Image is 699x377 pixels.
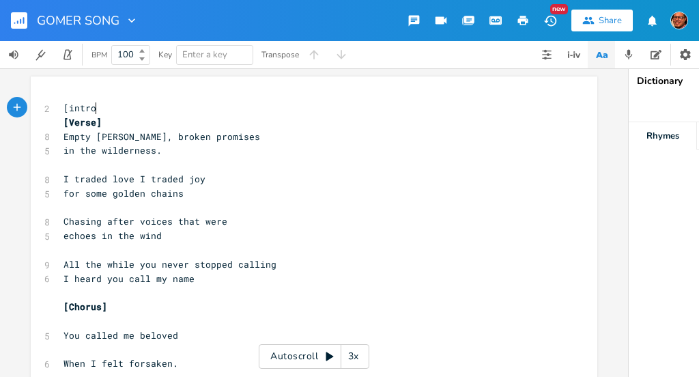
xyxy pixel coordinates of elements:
[158,51,172,59] div: Key
[537,8,564,33] button: New
[629,122,696,150] div: Rhymes
[63,116,102,128] span: [Verse]
[182,48,227,61] span: Enter a key
[63,130,260,143] span: Empty [PERSON_NAME], broken promises
[550,4,568,14] div: New
[670,12,688,29] img: Isai Serrano
[63,102,96,114] span: [intro
[571,10,633,31] button: Share
[599,14,622,27] div: Share
[261,51,299,59] div: Transpose
[63,173,205,185] span: I traded love I traded joy
[63,187,184,199] span: for some golden chains
[63,144,162,156] span: in the wilderness.
[63,215,227,227] span: Chasing after voices that were
[37,14,119,27] span: GOMER SONG
[259,344,369,369] div: Autoscroll
[63,329,178,341] span: You called me beloved
[63,258,276,270] span: All the while you never stopped calling
[91,51,107,59] div: BPM
[341,344,366,369] div: 3x
[63,273,195,285] span: I heard you call my name
[63,229,162,242] span: echoes in the wind
[63,357,178,369] span: When I felt forsaken.
[63,301,107,313] span: [Chorus]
